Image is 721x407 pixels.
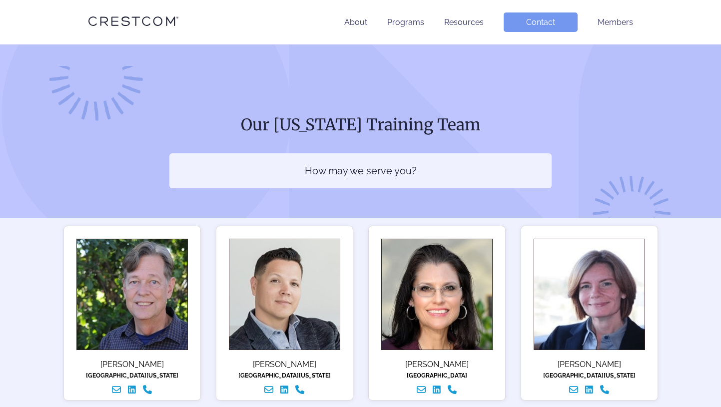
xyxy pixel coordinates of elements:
a: Email [417,385,426,395]
img: Wyatt [534,239,645,350]
a: Linked In [585,385,593,395]
div: [GEOGRAPHIC_DATA][US_STATE] [526,372,653,379]
a: Email [112,385,121,395]
a: Programs [387,17,424,27]
div: [PERSON_NAME] [69,360,195,369]
img: Ruiz [229,239,340,350]
a: Email [569,385,578,395]
a: Resources [444,17,484,27]
div: [GEOGRAPHIC_DATA] [374,372,500,379]
a: Call [448,385,457,395]
p: How may we serve you? [230,163,491,178]
div: [PERSON_NAME] [526,360,653,369]
div: [PERSON_NAME] [221,360,348,369]
a: About [344,17,367,27]
div: [GEOGRAPHIC_DATA][US_STATE] [69,372,195,379]
a: Contact [504,12,578,32]
a: Call [600,385,609,395]
a: Linked In [433,385,441,395]
img: Connell [381,239,493,350]
img: Seitz [76,239,188,350]
a: Linked In [280,385,288,395]
div: [GEOGRAPHIC_DATA][US_STATE] [221,372,348,379]
a: Email [264,385,273,395]
a: Call [143,385,152,395]
a: Linked In [128,385,136,395]
div: [PERSON_NAME] [374,360,500,369]
a: Members [598,17,633,27]
h1: Our [US_STATE] Training Team [169,114,552,135]
a: Call [295,385,304,395]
